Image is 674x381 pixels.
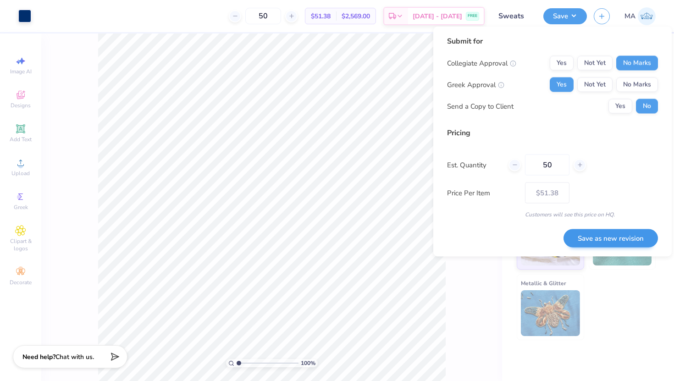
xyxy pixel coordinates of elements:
[301,359,315,367] span: 100 %
[543,8,587,24] button: Save
[447,36,658,47] div: Submit for
[447,160,502,170] label: Est. Quantity
[525,155,569,176] input: – –
[492,7,536,25] input: Untitled Design
[447,79,504,90] div: Greek Approval
[10,279,32,286] span: Decorate
[468,13,477,19] span: FREE
[636,99,658,114] button: No
[550,56,574,71] button: Yes
[521,290,580,336] img: Metallic & Glitter
[11,102,31,109] span: Designs
[624,11,635,22] span: MA
[638,7,656,25] img: Mahitha Anumola
[577,77,613,92] button: Not Yet
[447,101,514,111] div: Send a Copy to Client
[447,127,658,138] div: Pricing
[311,11,331,21] span: $51.38
[5,237,37,252] span: Clipart & logos
[11,170,30,177] span: Upload
[10,136,32,143] span: Add Text
[447,188,518,198] label: Price Per Item
[521,278,566,288] span: Metallic & Glitter
[447,210,658,219] div: Customers will see this price on HQ.
[616,56,658,71] button: No Marks
[624,7,656,25] a: MA
[245,8,281,24] input: – –
[22,353,55,361] strong: Need help?
[564,229,658,248] button: Save as new revision
[14,204,28,211] span: Greek
[55,353,94,361] span: Chat with us.
[577,56,613,71] button: Not Yet
[342,11,370,21] span: $2,569.00
[413,11,462,21] span: [DATE] - [DATE]
[616,77,658,92] button: No Marks
[10,68,32,75] span: Image AI
[608,99,632,114] button: Yes
[447,58,516,68] div: Collegiate Approval
[550,77,574,92] button: Yes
